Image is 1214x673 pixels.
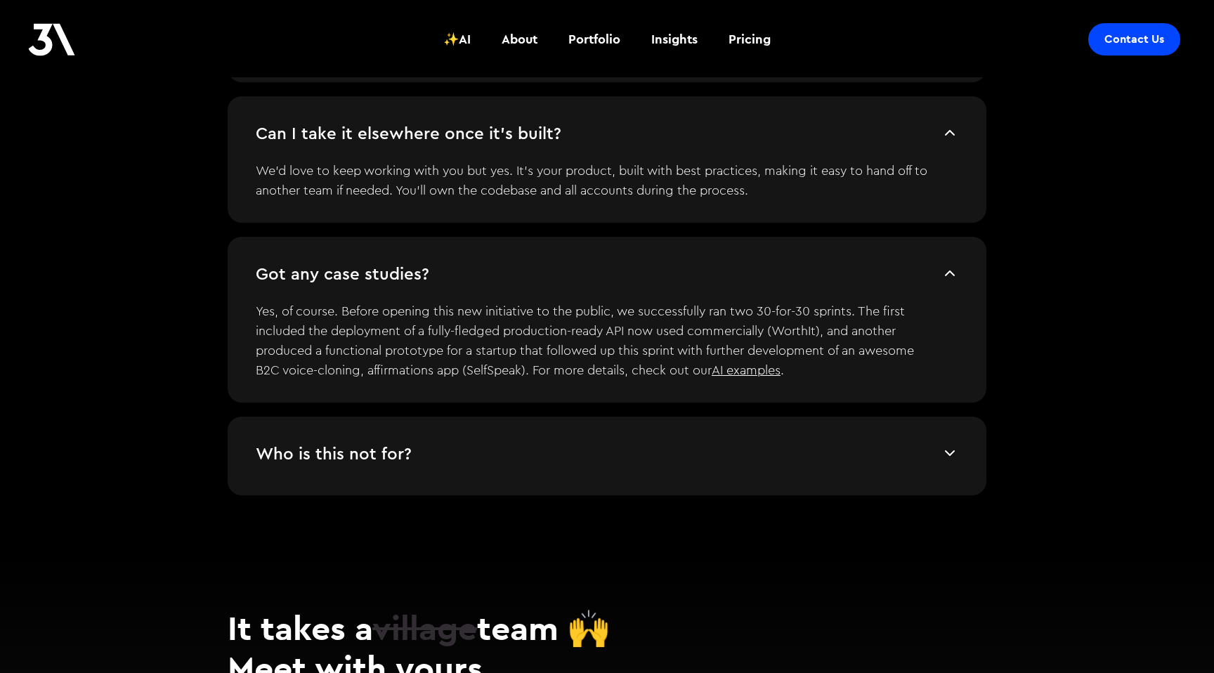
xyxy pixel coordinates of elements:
[256,266,429,283] strong: Got any case studies?
[651,30,698,48] div: Insights
[256,152,937,200] p: We'd love to keep working with you but yes. It’s your product, built with best practices, making ...
[1104,32,1164,46] div: Contact Us
[256,446,412,463] strong: Who is this not for?
[1088,23,1180,55] a: Contact Us
[256,293,937,380] p: Yes, of course. Before opening this new initiative to the public, we successfully ran two 30-for-...
[643,13,706,65] a: Insights
[560,13,629,65] a: Portfolio
[372,606,477,649] span: village
[228,608,986,648] h2: It takes a team 🙌
[729,30,771,48] div: Pricing
[568,30,620,48] div: Portfolio
[256,126,561,143] strong: Can I take it elsewhere once it's built?
[443,30,471,48] div: ✨AI
[502,30,537,48] div: About
[720,13,779,65] a: Pricing
[435,13,479,65] a: ✨AI
[712,364,781,377] a: AI examples
[493,13,546,65] a: About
